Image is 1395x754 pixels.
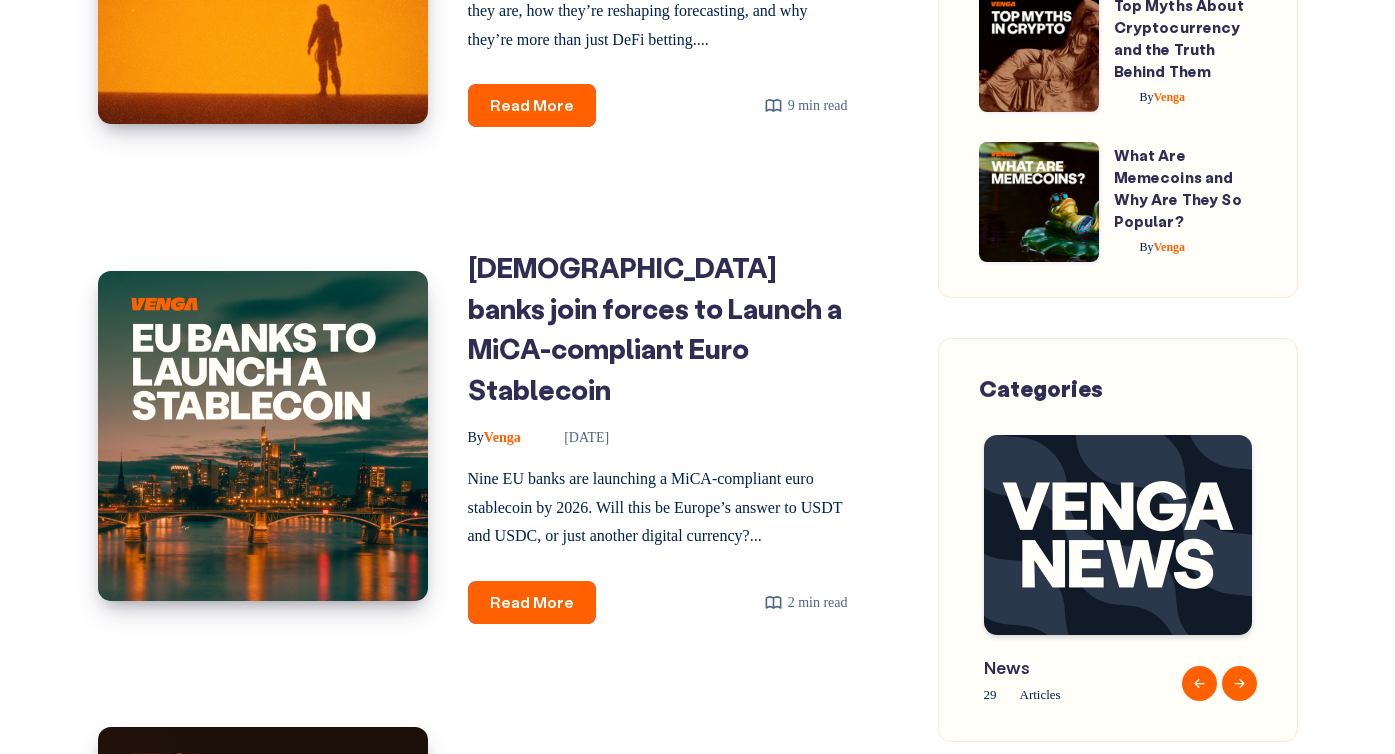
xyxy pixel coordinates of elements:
[984,435,1252,635] img: Blog-Tag-Cover---Venga-News.png
[1222,666,1257,701] button: Next
[1114,90,1186,104] a: ByVenga
[984,655,1169,680] span: News
[468,84,596,127] a: Read More
[1114,240,1186,254] a: ByVenga
[979,374,1103,403] span: Categories
[1140,90,1154,104] span: By
[468,465,848,551] p: Nine EU banks are launching a MiCA-compliant euro stablecoin by 2026. Will this be Europe’s answe...
[98,271,428,601] img: Image of: Europeans banks join forces to Launch a MiCA-compliant Euro Stablecoin
[1182,666,1217,701] button: Previous
[536,430,609,445] time: [DATE]
[984,683,1169,706] span: 29 Articles
[468,249,842,407] a: [DEMOGRAPHIC_DATA] banks join forces to Launch a MiCA-compliant Euro Stablecoin
[764,93,848,118] div: 9 min read
[468,430,521,445] span: Venga
[468,430,525,445] a: ByVenga
[1114,145,1242,230] a: What Are Memecoins and Why Are They So Popular?
[1140,240,1154,254] span: By
[1140,90,1186,104] span: Venga
[468,430,484,445] span: By
[468,581,596,624] a: Read More
[1140,240,1186,254] span: Venga
[764,590,848,615] div: 2 min read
